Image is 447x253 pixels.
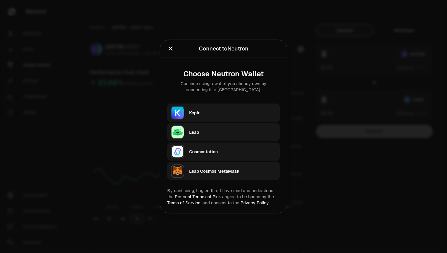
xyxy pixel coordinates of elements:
[167,123,280,141] button: LeapLeap
[189,168,276,174] div: Leap Cosmos MetaMask
[189,149,276,155] div: Cosmostation
[171,106,184,120] img: Keplr
[167,44,174,53] button: Close
[167,143,280,161] button: CosmostationCosmostation
[167,188,280,206] div: By continuing, I agree that I have read and understood the agree to be bound by the and consent t...
[171,165,184,178] img: Leap Cosmos MetaMask
[172,70,275,78] div: Choose Neutron Wallet
[189,129,276,135] div: Leap
[189,110,276,116] div: Keplr
[167,104,280,122] button: KeplrKeplr
[167,162,280,180] button: Leap Cosmos MetaMaskLeap Cosmos MetaMask
[199,44,248,53] div: Connect to Neutron
[167,200,201,206] a: Terms of Service,
[241,200,269,206] a: Privacy Policy.
[171,145,184,158] img: Cosmostation
[175,194,223,199] a: Protocol Technical Risks,
[171,126,184,139] img: Leap
[172,81,275,93] div: Continue using a wallet you already own by connecting it to [GEOGRAPHIC_DATA].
